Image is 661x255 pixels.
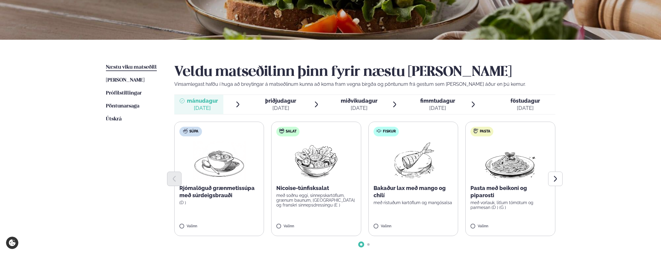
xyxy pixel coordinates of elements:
p: með ristuðum kartöflum og mangósalsa [374,200,453,205]
span: mánudagur [187,98,218,104]
p: Rjómalöguð grænmetissúpa með súrdeigsbrauði [179,185,259,199]
a: Næstu viku matseðill [106,64,157,71]
p: með vorlauk, litlum tómötum og parmesan (D ) (G ) [470,200,550,210]
span: Pöntunarsaga [106,104,139,109]
div: [DATE] [187,104,218,112]
a: Útskrá [106,116,122,123]
span: Útskrá [106,117,122,122]
span: föstudagur [510,98,540,104]
img: Salad.png [290,141,343,180]
span: [PERSON_NAME] [106,78,144,83]
p: (D ) [179,200,259,205]
img: salad.svg [279,129,284,133]
p: Pasta með beikoni og piparosti [470,185,550,199]
span: Go to slide 2 [367,243,370,246]
button: Next slide [548,172,563,186]
p: með soðnu eggi, sinnepskartöflum, grænum baunum, [GEOGRAPHIC_DATA] og franskri sinnepsdressingu (E ) [276,193,356,207]
img: Fish.png [386,141,440,180]
img: Spagetti.png [484,141,537,180]
div: [DATE] [265,104,296,112]
img: soup.svg [183,129,188,133]
span: Pasta [480,129,490,134]
p: Bakaður lax með mango og chilí [374,185,453,199]
a: Cookie settings [6,237,18,249]
span: Salat [286,129,296,134]
img: fish.svg [377,129,381,133]
span: Súpa [189,129,198,134]
button: Previous slide [167,172,182,186]
span: fimmtudagur [420,98,455,104]
a: [PERSON_NAME] [106,77,144,84]
a: Prófílstillingar [106,90,142,97]
span: miðvikudagur [341,98,377,104]
h2: Veldu matseðilinn þinn fyrir næstu [PERSON_NAME] [174,64,555,81]
p: Nicoise-túnfisksalat [276,185,356,192]
div: [DATE] [420,104,455,112]
p: Vinsamlegast hafðu í huga að breytingar á matseðlinum kunna að koma fram vegna birgða og pöntunum... [174,81,555,88]
a: Pöntunarsaga [106,103,139,110]
div: [DATE] [510,104,540,112]
span: Go to slide 1 [360,243,362,246]
span: Fiskur [383,129,396,134]
img: Soup.png [193,141,246,180]
span: þriðjudagur [265,98,296,104]
img: pasta.svg [473,129,478,133]
span: Prófílstillingar [106,91,142,96]
div: [DATE] [341,104,377,112]
span: Næstu viku matseðill [106,65,157,70]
